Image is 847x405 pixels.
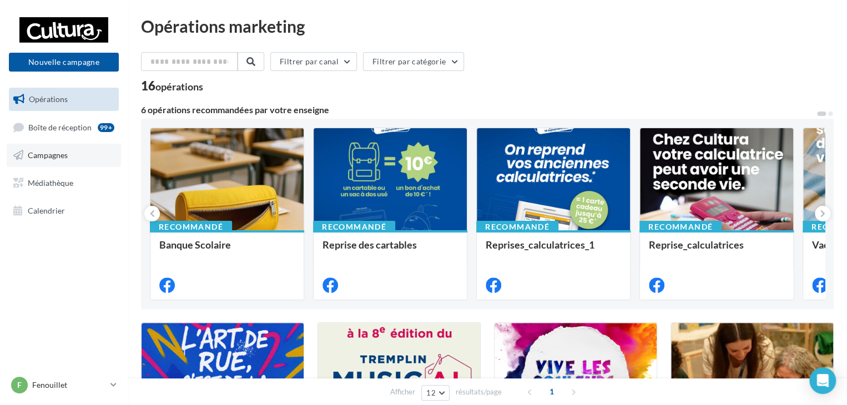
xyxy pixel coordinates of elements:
[7,199,121,222] a: Calendrier
[649,239,744,251] span: Reprise_calculatrices
[9,53,119,72] button: Nouvelle campagne
[98,123,114,132] div: 99+
[28,178,73,188] span: Médiathèque
[363,52,464,71] button: Filtrer par catégorie
[7,171,121,195] a: Médiathèque
[28,150,68,160] span: Campagnes
[390,387,415,397] span: Afficher
[426,388,436,397] span: 12
[28,205,65,215] span: Calendrier
[141,105,816,114] div: 6 opérations recommandées par votre enseigne
[270,52,357,71] button: Filtrer par canal
[456,387,502,397] span: résultats/page
[809,367,836,394] div: Open Intercom Messenger
[7,144,121,167] a: Campagnes
[141,18,834,34] div: Opérations marketing
[29,94,68,104] span: Opérations
[9,374,119,396] a: F Fenouillet
[28,122,92,131] span: Boîte de réception
[639,221,722,233] div: Recommandé
[476,221,558,233] div: Recommandé
[322,239,417,251] span: Reprise des cartables
[150,221,232,233] div: Recommandé
[155,82,203,92] div: opérations
[421,385,450,401] button: 12
[141,80,203,92] div: 16
[486,239,594,251] span: Reprises_calculatrices_1
[159,239,231,251] span: Banque Scolaire
[543,383,561,401] span: 1
[7,88,121,111] a: Opérations
[313,221,395,233] div: Recommandé
[17,379,22,391] span: F
[32,379,106,391] p: Fenouillet
[7,115,121,139] a: Boîte de réception99+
